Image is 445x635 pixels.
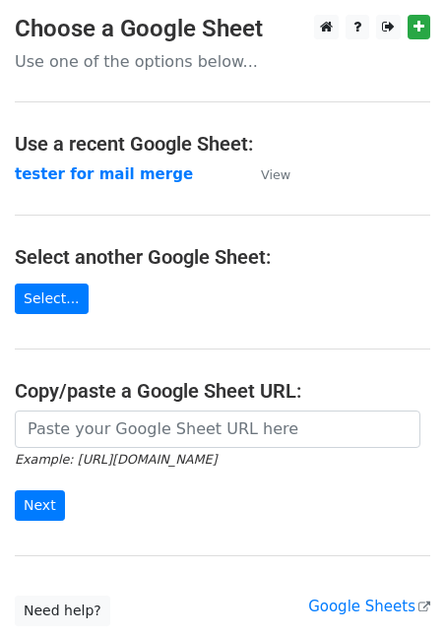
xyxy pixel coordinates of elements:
[15,411,420,448] input: Paste your Google Sheet URL here
[308,598,430,615] a: Google Sheets
[261,167,290,182] small: View
[241,165,290,183] a: View
[15,245,430,269] h4: Select another Google Sheet:
[15,379,430,403] h4: Copy/paste a Google Sheet URL:
[15,452,217,467] small: Example: [URL][DOMAIN_NAME]
[15,165,193,183] a: tester for mail merge
[15,490,65,521] input: Next
[15,15,430,43] h3: Choose a Google Sheet
[15,284,89,314] a: Select...
[15,132,430,156] h4: Use a recent Google Sheet:
[15,51,430,72] p: Use one of the options below...
[15,596,110,626] a: Need help?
